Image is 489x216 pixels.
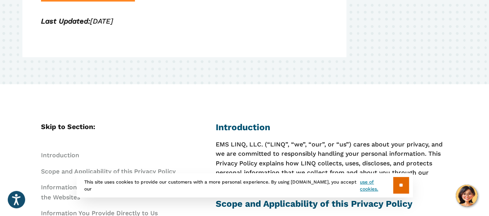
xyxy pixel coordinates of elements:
h5: Skip to Section: [41,121,181,132]
button: Hello, have a question? Let’s chat. [456,185,477,206]
a: Information We Collect and Receive through the Websites [41,184,176,201]
strong: Last Updated: [41,17,90,25]
a: Scope and Applicability of this Privacy Policy [41,168,175,175]
h2: Introduction [216,121,448,134]
div: This site uses cookies to provide our customers with a more personal experience. By using [DOMAIN... [77,173,413,197]
p: EMS LINQ, LLC. (“LINQ”, “we”, “our”, or “us”) cares about your privacy, and we are committed to r... [216,140,448,187]
a: use of cookies. [360,179,393,192]
em: [DATE] [41,17,113,25]
a: Introduction [41,151,79,159]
